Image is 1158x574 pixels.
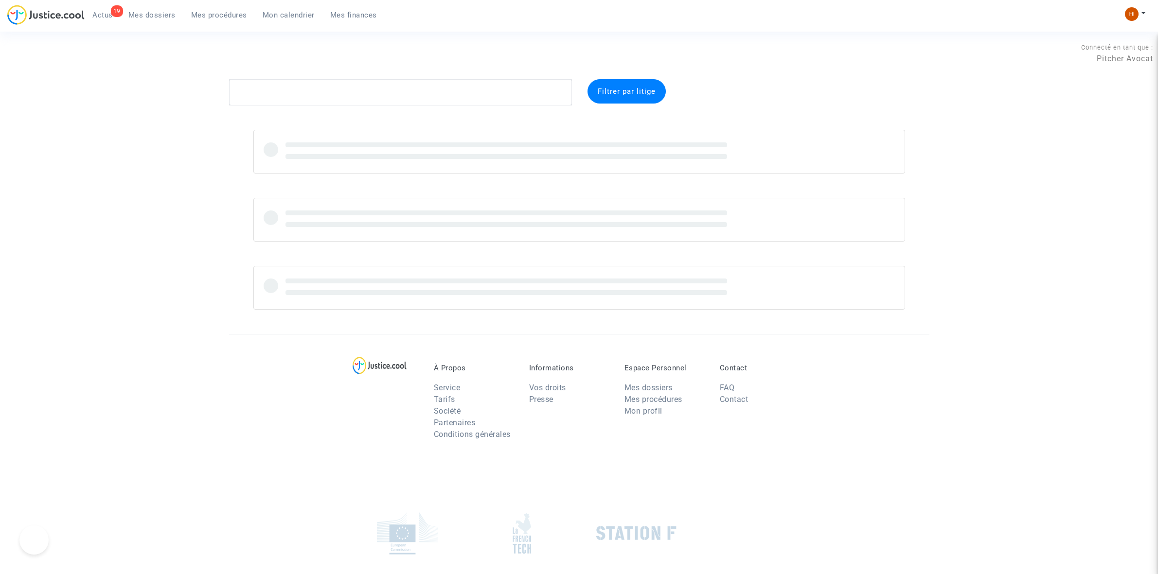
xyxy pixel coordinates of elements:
a: Vos droits [529,383,566,392]
a: Tarifs [434,395,455,404]
a: Mon calendrier [255,8,322,22]
img: french_tech.png [513,513,531,554]
span: Connecté en tant que : [1081,44,1153,51]
a: Mon profil [624,406,662,416]
img: logo-lg.svg [353,357,407,374]
a: Mes dossiers [624,383,673,392]
a: Mes dossiers [121,8,183,22]
a: 19Actus [85,8,121,22]
span: Actus [92,11,113,19]
div: 19 [111,5,123,17]
img: jc-logo.svg [7,5,85,25]
a: Société [434,406,461,416]
span: Mes dossiers [128,11,176,19]
img: stationf.png [596,526,677,540]
iframe: Help Scout Beacon - Open [19,525,49,555]
a: Conditions générales [434,430,511,439]
a: Presse [529,395,553,404]
a: Partenaires [434,418,476,427]
p: À Propos [434,364,515,372]
a: Mes procédures [183,8,255,22]
span: Mes procédures [191,11,247,19]
p: Informations [529,364,610,372]
span: Filtrer par litige [598,87,656,96]
a: FAQ [720,383,735,392]
span: Mes finances [330,11,377,19]
a: Contact [720,395,748,404]
a: Service [434,383,461,392]
a: Mes procédures [624,395,682,404]
img: fc99b196863ffcca57bb8fe2645aafd9 [1125,7,1139,21]
span: Mon calendrier [263,11,315,19]
a: Mes finances [322,8,385,22]
p: Contact [720,364,801,372]
p: Espace Personnel [624,364,705,372]
img: europe_commision.png [377,512,438,555]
